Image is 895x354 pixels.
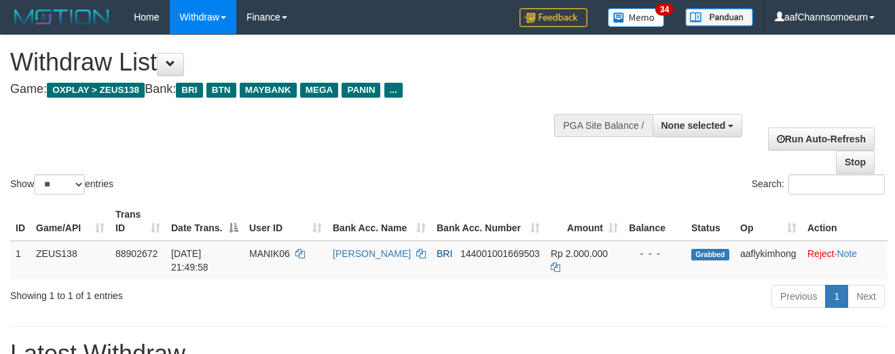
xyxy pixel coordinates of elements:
td: ZEUS138 [31,241,110,279]
th: Action [802,202,888,241]
span: Copy 144001001669503 to clipboard [460,248,540,259]
a: Reject [807,248,835,259]
a: Note [837,248,858,259]
th: Bank Acc. Name: activate to sort column ascending [327,202,431,241]
h1: Withdraw List [10,49,583,76]
img: MOTION_logo.png [10,7,113,27]
th: Amount: activate to sort column ascending [545,202,623,241]
span: 88902672 [115,248,158,259]
th: Status [686,202,735,241]
select: Showentries [34,174,85,195]
td: · [802,241,888,279]
a: Next [847,285,885,308]
th: Game/API: activate to sort column ascending [31,202,110,241]
th: Bank Acc. Number: activate to sort column ascending [431,202,545,241]
td: aaflykimhong [735,241,802,279]
div: PGA Site Balance / [554,114,652,137]
span: OXPLAY > ZEUS138 [47,83,145,98]
th: Date Trans.: activate to sort column descending [166,202,244,241]
div: - - - [629,247,680,260]
span: MANIK06 [249,248,290,259]
input: Search: [788,174,885,195]
img: Feedback.jpg [519,8,587,27]
span: BTN [206,83,236,98]
th: Op: activate to sort column ascending [735,202,802,241]
span: 34 [655,3,674,16]
th: Trans ID: activate to sort column ascending [110,202,166,241]
img: panduan.png [685,8,753,26]
div: Showing 1 to 1 of 1 entries [10,283,363,302]
a: 1 [825,285,848,308]
a: [PERSON_NAME] [333,248,411,259]
span: [DATE] 21:49:58 [171,248,208,273]
a: Stop [836,151,875,174]
td: 1 [10,241,31,279]
span: BRI [176,83,202,98]
span: None selected [661,120,726,131]
th: ID [10,202,31,241]
span: PANIN [342,83,380,98]
span: MEGA [300,83,339,98]
span: BRI [437,248,452,259]
a: Previous [771,285,826,308]
span: Rp 2.000.000 [551,248,608,259]
span: ... [384,83,403,98]
th: Balance [623,202,686,241]
label: Search: [752,174,885,195]
h4: Game: Bank: [10,83,583,96]
span: Grabbed [691,249,729,260]
span: MAYBANK [240,83,297,98]
button: None selected [653,114,743,137]
a: Run Auto-Refresh [768,127,875,151]
label: Show entries [10,174,113,195]
th: User ID: activate to sort column ascending [244,202,327,241]
img: Button%20Memo.svg [608,8,665,27]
